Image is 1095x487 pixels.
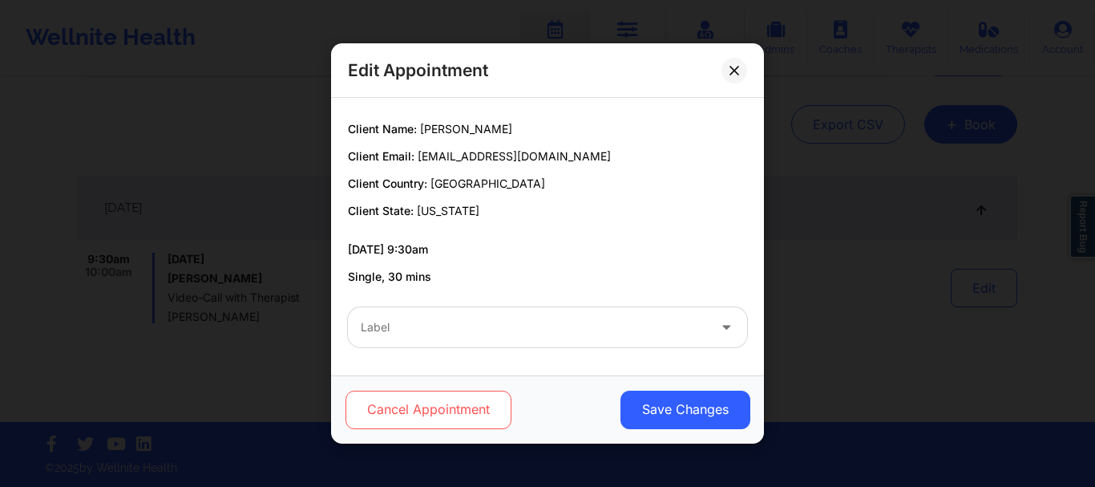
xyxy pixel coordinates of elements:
[620,391,750,429] button: Save Changes
[348,203,747,219] p: Client State:
[420,122,512,136] span: [PERSON_NAME]
[417,204,479,217] span: [US_STATE]
[348,241,747,258] p: [DATE] 9:30am
[430,177,545,190] span: [GEOGRAPHIC_DATA]
[418,149,611,163] span: [EMAIL_ADDRESS][DOMAIN_NAME]
[348,176,747,192] p: Client Country:
[348,269,747,285] p: Single, 30 mins
[348,59,488,81] h2: Edit Appointment
[348,121,747,137] p: Client Name:
[348,148,747,164] p: Client Email:
[345,391,511,429] button: Cancel Appointment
